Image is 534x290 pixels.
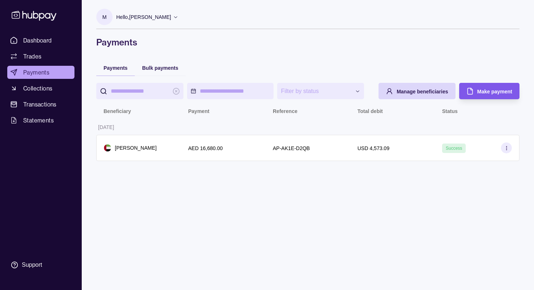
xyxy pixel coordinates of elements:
[23,100,57,109] span: Transactions
[442,108,458,114] p: Status
[7,66,74,79] a: Payments
[188,108,209,114] p: Payment
[7,257,74,273] a: Support
[104,108,131,114] p: Beneficiary
[23,68,49,77] span: Payments
[115,144,157,152] p: [PERSON_NAME]
[23,84,52,93] span: Collections
[104,65,128,71] span: Payments
[188,145,223,151] p: AED 16,680.00
[446,146,462,151] span: Success
[7,82,74,95] a: Collections
[96,36,519,48] h1: Payments
[102,13,107,21] p: M
[22,261,42,269] div: Support
[379,83,456,99] button: Manage beneficiaries
[23,116,54,125] span: Statements
[7,34,74,47] a: Dashboard
[7,50,74,63] a: Trades
[104,144,111,152] img: ae
[23,52,41,61] span: Trades
[7,98,74,111] a: Transactions
[477,89,512,94] span: Make payment
[273,145,310,151] p: AP-AK1E-D2QB
[7,114,74,127] a: Statements
[273,108,298,114] p: Reference
[142,65,178,71] span: Bulk payments
[111,83,169,99] input: search
[23,36,52,45] span: Dashboard
[98,124,114,130] p: [DATE]
[459,83,519,99] button: Make payment
[397,89,448,94] span: Manage beneficiaries
[357,108,383,114] p: Total debit
[357,145,389,151] p: USD 4,573.09
[116,13,171,21] p: Hello, [PERSON_NAME]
